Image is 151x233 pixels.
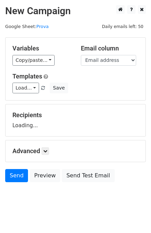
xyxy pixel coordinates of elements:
[36,24,49,29] a: Prova
[12,45,70,52] h5: Variables
[12,73,42,80] a: Templates
[12,83,39,93] a: Load...
[12,111,139,129] div: Loading...
[5,169,28,182] a: Send
[5,24,49,29] small: Google Sheet:
[5,5,146,17] h2: New Campaign
[100,24,146,29] a: Daily emails left: 50
[81,45,139,52] h5: Email column
[50,83,68,93] button: Save
[62,169,114,182] a: Send Test Email
[12,111,139,119] h5: Recipients
[30,169,60,182] a: Preview
[12,55,55,66] a: Copy/paste...
[100,23,146,30] span: Daily emails left: 50
[12,147,139,155] h5: Advanced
